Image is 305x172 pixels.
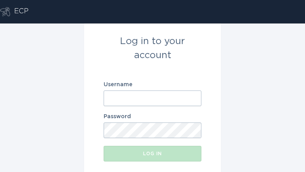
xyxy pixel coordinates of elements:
button: Log in [104,146,201,161]
label: Username [104,82,201,87]
div: Log in [108,151,197,156]
div: Log in to your account [104,34,201,62]
label: Password [104,114,201,119]
div: ECP [14,7,29,16]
